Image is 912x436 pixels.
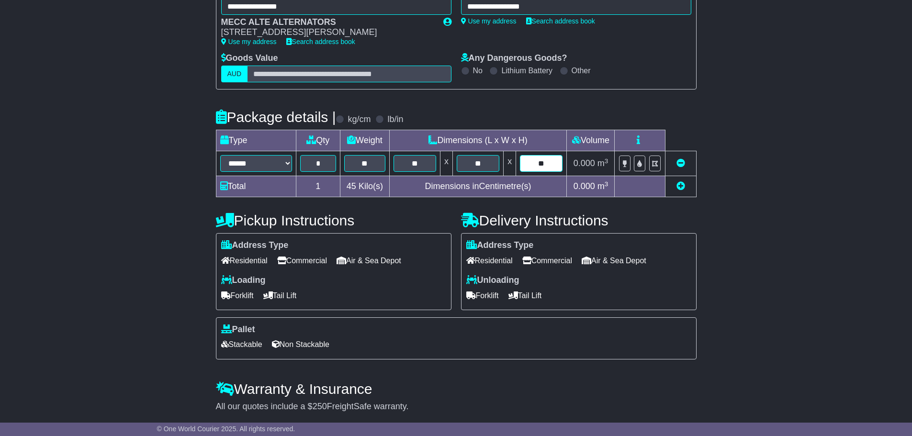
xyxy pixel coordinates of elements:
[466,288,499,303] span: Forklift
[272,337,329,352] span: Non Stackable
[263,288,297,303] span: Tail Lift
[508,288,542,303] span: Tail Lift
[221,240,289,251] label: Address Type
[389,176,567,197] td: Dimensions in Centimetre(s)
[567,130,615,151] td: Volume
[216,402,697,412] div: All our quotes include a $ FreightSafe warranty.
[221,337,262,352] span: Stackable
[597,158,608,168] span: m
[461,212,697,228] h4: Delivery Instructions
[572,66,591,75] label: Other
[466,275,519,286] label: Unloading
[221,27,434,38] div: [STREET_ADDRESS][PERSON_NAME]
[221,17,434,28] div: MECC ALTE ALTERNATORS
[574,181,595,191] span: 0.000
[221,288,254,303] span: Forklift
[466,240,534,251] label: Address Type
[389,130,567,151] td: Dimensions (L x W x H)
[676,158,685,168] a: Remove this item
[216,109,336,125] h4: Package details |
[582,253,646,268] span: Air & Sea Depot
[221,253,268,268] span: Residential
[461,17,517,25] a: Use my address
[340,130,390,151] td: Weight
[597,181,608,191] span: m
[337,253,401,268] span: Air & Sea Depot
[221,275,266,286] label: Loading
[504,151,516,176] td: x
[348,114,371,125] label: kg/cm
[501,66,552,75] label: Lithium Battery
[676,181,685,191] a: Add new item
[221,66,248,82] label: AUD
[157,425,295,433] span: © One World Courier 2025. All rights reserved.
[286,38,355,45] a: Search address book
[221,53,278,64] label: Goods Value
[461,53,567,64] label: Any Dangerous Goods?
[526,17,595,25] a: Search address book
[277,253,327,268] span: Commercial
[296,176,340,197] td: 1
[221,38,277,45] a: Use my address
[216,381,697,397] h4: Warranty & Insurance
[440,151,452,176] td: x
[313,402,327,411] span: 250
[605,157,608,165] sup: 3
[216,212,451,228] h4: Pickup Instructions
[340,176,390,197] td: Kilo(s)
[216,130,296,151] td: Type
[296,130,340,151] td: Qty
[387,114,403,125] label: lb/in
[216,176,296,197] td: Total
[473,66,483,75] label: No
[466,253,513,268] span: Residential
[221,324,255,335] label: Pallet
[347,181,356,191] span: 45
[605,180,608,188] sup: 3
[574,158,595,168] span: 0.000
[522,253,572,268] span: Commercial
